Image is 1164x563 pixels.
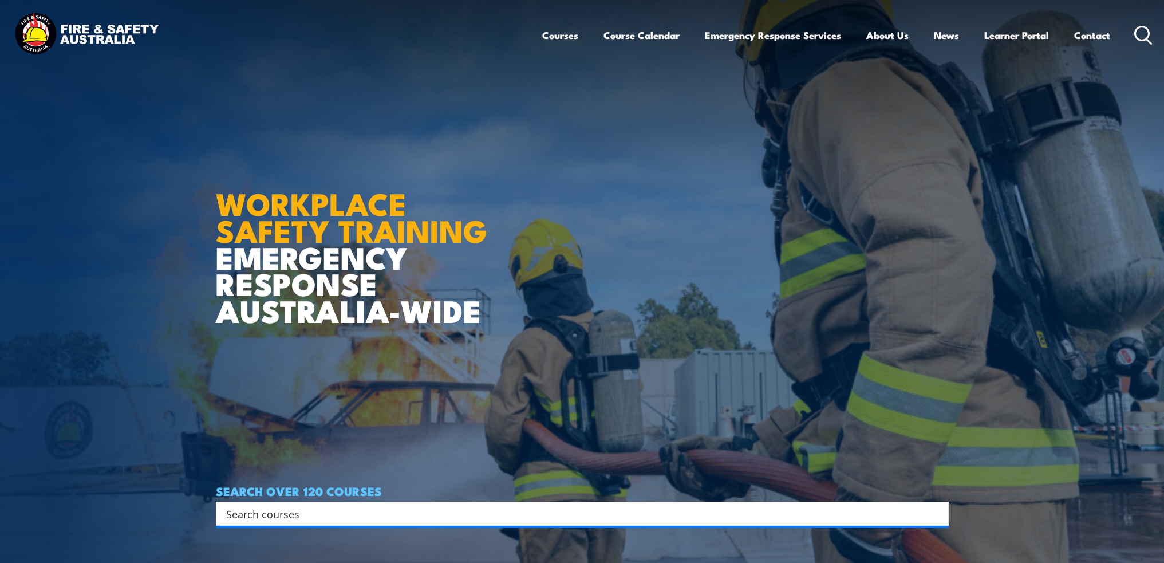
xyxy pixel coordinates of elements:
[866,20,909,50] a: About Us
[228,506,926,522] form: Search form
[603,20,680,50] a: Course Calendar
[929,506,945,522] button: Search magnifier button
[216,485,949,497] h4: SEARCH OVER 120 COURSES
[216,161,496,324] h1: EMERGENCY RESPONSE AUSTRALIA-WIDE
[226,505,924,522] input: Search input
[1074,20,1110,50] a: Contact
[984,20,1049,50] a: Learner Portal
[705,20,841,50] a: Emergency Response Services
[542,20,578,50] a: Courses
[934,20,959,50] a: News
[216,179,487,253] strong: WORKPLACE SAFETY TRAINING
